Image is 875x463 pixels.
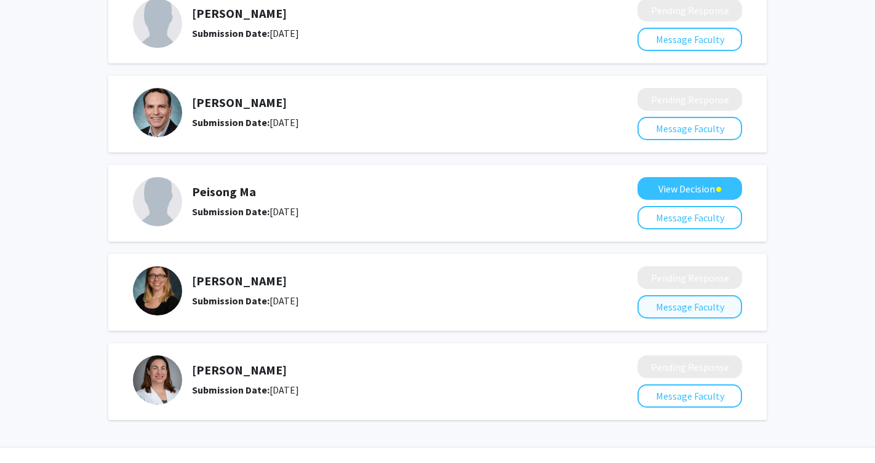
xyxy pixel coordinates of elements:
[637,384,742,408] button: Message Faculty
[133,355,182,405] img: Profile Picture
[637,122,742,135] a: Message Faculty
[192,384,270,396] b: Submission Date:
[192,95,572,110] h5: [PERSON_NAME]
[192,115,572,130] div: [DATE]
[192,205,270,218] b: Submission Date:
[637,206,742,229] button: Message Faculty
[133,266,182,315] img: Profile Picture
[192,116,270,129] b: Submission Date:
[637,301,742,313] a: Message Faculty
[192,274,572,288] h5: [PERSON_NAME]
[637,117,742,140] button: Message Faculty
[192,184,572,199] h5: Peisong Ma
[192,293,572,308] div: [DATE]
[133,88,182,137] img: Profile Picture
[637,266,742,289] button: Pending Response
[637,28,742,51] button: Message Faculty
[192,382,572,397] div: [DATE]
[192,363,572,378] h5: [PERSON_NAME]
[192,295,270,307] b: Submission Date:
[192,6,572,21] h5: [PERSON_NAME]
[637,355,742,378] button: Pending Response
[637,177,742,200] button: View Decision
[192,26,572,41] div: [DATE]
[9,408,52,454] iframe: Chat
[637,390,742,402] a: Message Faculty
[192,27,270,39] b: Submission Date:
[637,33,742,46] a: Message Faculty
[637,212,742,224] a: Message Faculty
[133,177,182,226] img: Profile Picture
[637,295,742,319] button: Message Faculty
[637,88,742,111] button: Pending Response
[192,204,572,219] div: [DATE]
